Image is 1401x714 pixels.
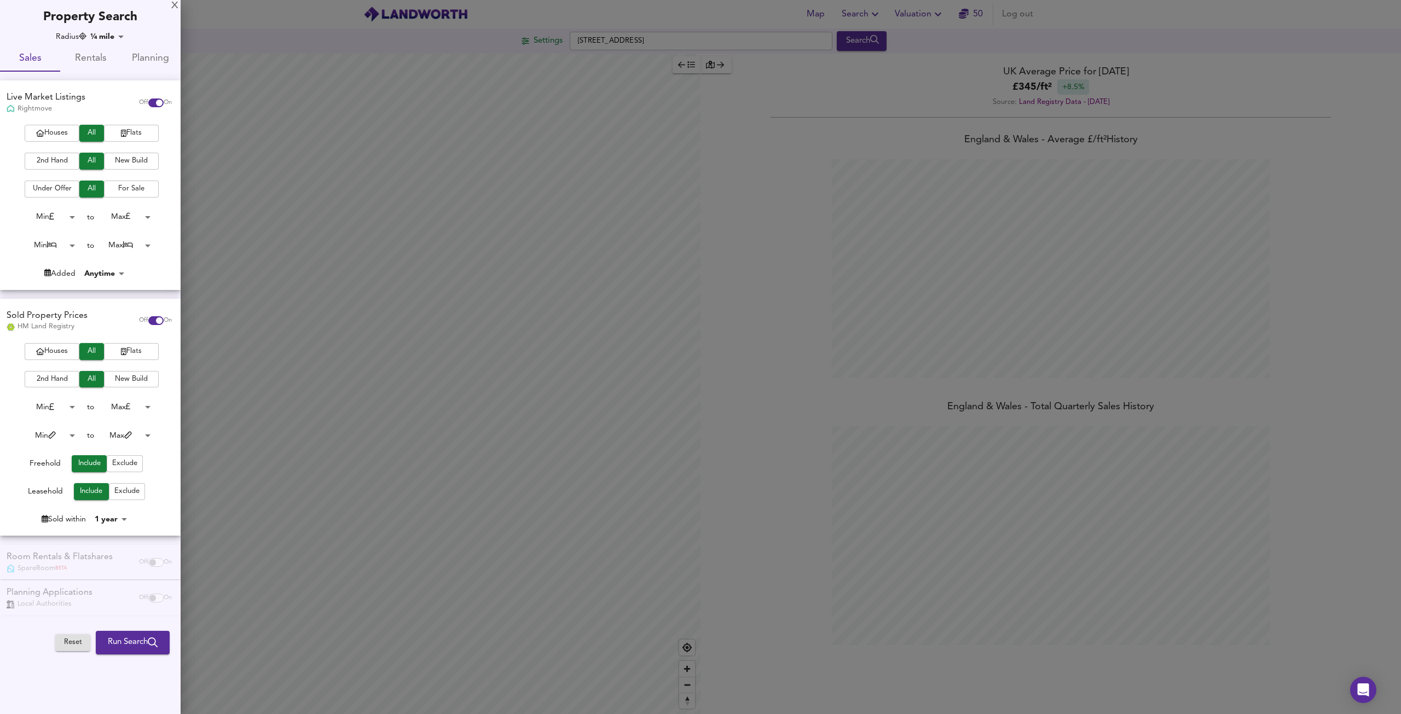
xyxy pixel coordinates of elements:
span: All [85,345,99,358]
div: Min [19,399,79,416]
div: to [87,212,94,223]
div: Sold within [42,514,86,525]
img: Land Registry [7,323,15,331]
span: 2nd Hand [30,373,74,386]
div: Max [94,399,154,416]
button: All [79,371,104,388]
div: Max [94,237,154,254]
button: All [79,343,104,360]
button: Reset [55,634,90,651]
button: All [79,125,104,142]
button: Run Search [96,631,170,654]
span: Off [139,98,148,107]
img: Rightmove [7,105,15,114]
button: Flats [104,343,159,360]
span: Flats [109,345,153,358]
div: Sold Property Prices [7,310,88,322]
button: Include [74,483,109,500]
button: Flats [104,125,159,142]
button: Houses [25,343,79,360]
span: On [164,98,172,107]
div: Added [44,268,76,279]
span: For Sale [109,183,153,195]
button: For Sale [104,181,159,198]
button: 2nd Hand [25,153,79,170]
div: Min [19,208,79,225]
button: 2nd Hand [25,371,79,388]
div: Leasehold [28,486,63,500]
span: All [85,183,99,195]
div: 1 year [91,514,131,525]
span: Run Search [108,635,158,649]
span: Reset [61,636,85,649]
div: X [171,2,178,10]
button: New Build [104,153,159,170]
div: to [87,430,94,441]
button: All [79,181,104,198]
div: to [87,240,94,251]
button: Include [72,455,107,472]
div: ¼ mile [87,31,128,42]
span: New Build [109,155,153,167]
div: Max [94,427,154,444]
button: Under Offer [25,181,79,198]
span: All [85,373,99,386]
button: Houses [25,125,79,142]
span: Flats [109,127,153,140]
div: Min [19,237,79,254]
div: Anytime [81,268,128,279]
span: Planning [127,50,174,67]
div: to [87,402,94,413]
span: 2nd Hand [30,155,74,167]
span: Under Offer [30,183,74,195]
span: New Build [109,373,153,386]
span: Houses [30,345,74,358]
span: Include [79,485,103,498]
span: Sales [7,50,54,67]
span: Exclude [112,457,137,470]
button: Exclude [107,455,143,472]
div: Live Market Listings [7,91,85,104]
span: All [85,127,99,140]
button: All [79,153,104,170]
span: Off [139,316,148,325]
span: Houses [30,127,74,140]
div: Rightmove [7,104,85,114]
button: Exclude [109,483,145,500]
span: All [85,155,99,167]
div: Max [94,208,154,225]
div: Open Intercom Messenger [1350,677,1376,703]
button: New Build [104,371,159,388]
div: Radius [56,31,86,42]
div: HM Land Registry [7,322,88,332]
span: Exclude [114,485,140,498]
span: Include [77,457,101,470]
div: Freehold [30,458,61,472]
div: Min [19,427,79,444]
span: Rentals [67,50,114,67]
span: On [164,316,172,325]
